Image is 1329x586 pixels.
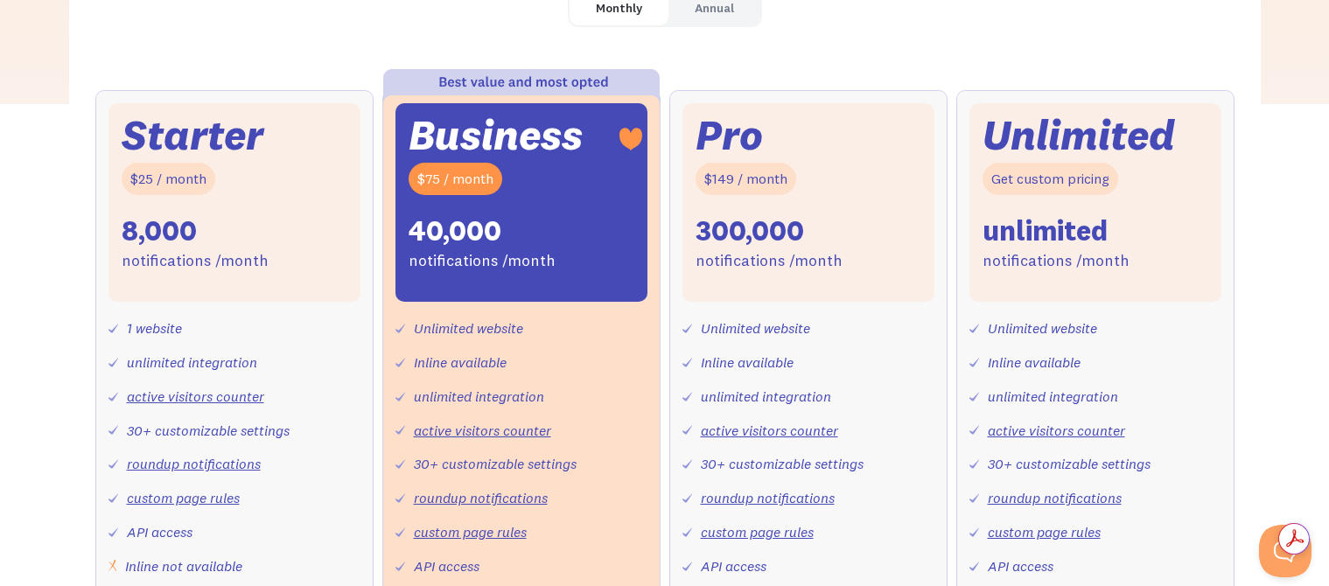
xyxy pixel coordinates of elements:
[988,384,1118,409] div: unlimited integration
[701,350,794,375] div: Inline available
[988,554,1053,579] div: API access
[127,455,261,472] a: roundup notifications
[696,248,843,274] div: notifications /month
[701,489,835,506] a: roundup notifications
[414,350,507,375] div: Inline available
[409,248,556,274] div: notifications /month
[122,116,263,154] div: Starter
[127,418,290,443] div: 30+ customizable settings
[414,489,548,506] a: roundup notifications
[414,316,523,341] div: Unlimited website
[409,116,583,154] div: Business
[696,213,804,249] div: 300,000
[414,384,544,409] div: unlimited integration
[988,451,1151,477] div: 30+ customizable settings
[983,213,1108,249] div: unlimited
[988,489,1122,506] a: roundup notifications
[409,163,502,195] div: $75 / month
[983,116,1175,154] div: Unlimited
[988,316,1097,341] div: Unlimited website
[988,523,1101,541] a: custom page rules
[988,422,1125,439] a: active visitors counter
[409,213,501,249] div: 40,000
[696,163,796,195] div: $149 / month
[988,350,1081,375] div: Inline available
[414,451,577,477] div: 30+ customizable settings
[127,387,264,405] a: active visitors counter
[701,422,838,439] a: active visitors counter
[696,116,763,154] div: Pro
[701,523,814,541] a: custom page rules
[701,384,831,409] div: unlimited integration
[125,554,242,579] div: Inline not available
[414,523,527,541] a: custom page rules
[122,213,197,249] div: 8,000
[983,248,1130,274] div: notifications /month
[414,422,551,439] a: active visitors counter
[127,350,257,375] div: unlimited integration
[701,316,810,341] div: Unlimited website
[127,520,192,545] div: API access
[701,451,864,477] div: 30+ customizable settings
[701,554,766,579] div: API access
[983,163,1118,195] div: Get custom pricing
[122,163,215,195] div: $25 / month
[414,554,479,579] div: API access
[127,489,240,506] a: custom page rules
[127,316,182,341] div: 1 website
[1259,525,1312,577] iframe: Toggle Customer Support
[122,248,269,274] div: notifications /month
